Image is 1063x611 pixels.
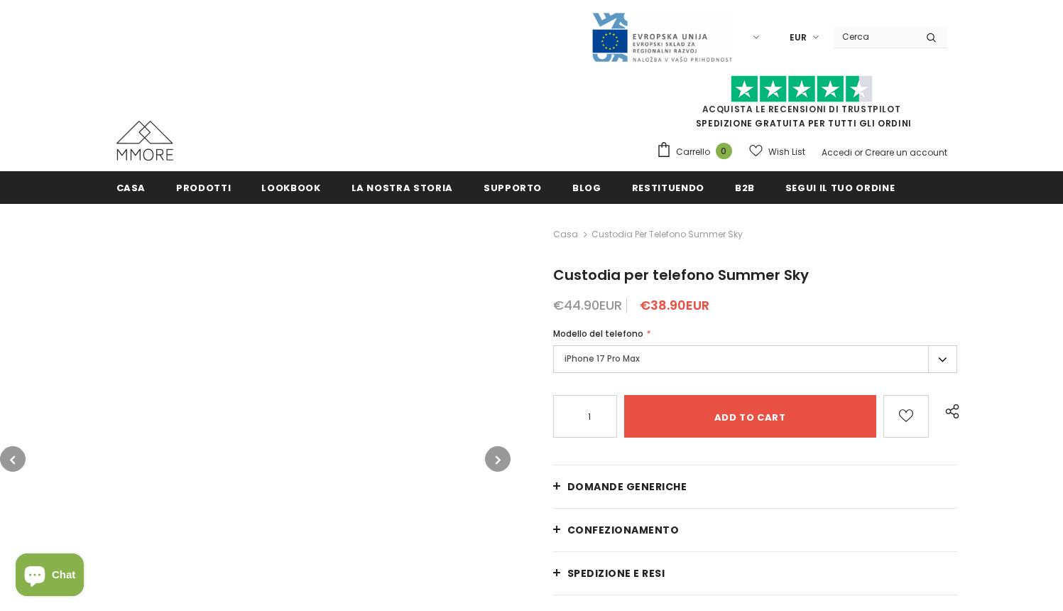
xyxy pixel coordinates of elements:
span: SPEDIZIONE GRATUITA PER TUTTI GLI ORDINI [656,82,947,129]
span: Segui il tuo ordine [785,181,895,195]
span: CONFEZIONAMENTO [567,523,680,537]
inbox-online-store-chat: Shopify online store chat [11,553,88,600]
a: Domande generiche [553,465,958,508]
a: Javni Razpis [591,31,733,43]
a: Restituendo [632,171,704,203]
span: Prodotti [176,181,231,195]
span: €44.90EUR [553,296,622,314]
span: Spedizione e resi [567,566,665,580]
span: Modello del telefono [553,328,643,340]
span: Custodia per telefono Summer Sky [553,265,809,285]
label: iPhone 17 Pro Max [553,345,958,373]
img: Javni Razpis [591,11,733,63]
a: Casa [116,171,146,203]
a: La nostra storia [351,171,453,203]
span: B2B [735,181,755,195]
a: Casa [553,226,578,243]
a: Acquista le recensioni di TrustPilot [702,103,901,115]
a: Segui il tuo ordine [785,171,895,203]
a: Lookbook [261,171,320,203]
a: Carrello 0 [656,141,739,163]
a: Blog [572,171,601,203]
span: 0 [716,143,732,159]
a: Spedizione e resi [553,552,958,595]
a: Accedi [822,146,852,158]
input: Search Site [834,26,915,47]
a: CONFEZIONAMENTO [553,509,958,551]
span: Restituendo [632,181,704,195]
span: or [854,146,863,158]
span: Domande generiche [567,480,687,494]
input: Add to cart [624,395,876,438]
span: Casa [116,181,146,195]
span: Blog [572,181,601,195]
img: Casi MMORE [116,121,173,161]
a: Prodotti [176,171,231,203]
span: Wish List [768,145,805,159]
span: Custodia per telefono Summer Sky [592,226,743,243]
a: B2B [735,171,755,203]
span: La nostra storia [351,181,453,195]
span: €38.90EUR [640,296,709,314]
span: Carrello [676,145,710,159]
span: EUR [790,31,807,45]
span: Lookbook [261,181,320,195]
img: Fidati di Pilot Stars [731,75,873,103]
span: supporto [484,181,542,195]
a: Creare un account [865,146,947,158]
a: supporto [484,171,542,203]
a: Wish List [749,139,805,164]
